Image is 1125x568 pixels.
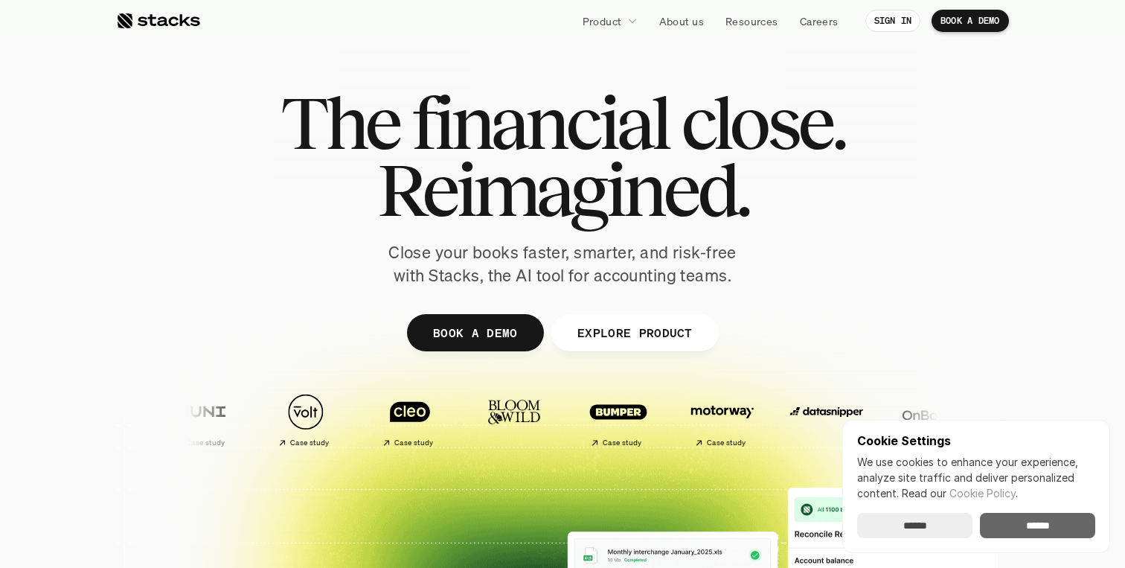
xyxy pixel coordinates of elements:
[865,10,921,32] a: SIGN IN
[717,7,787,34] a: Resources
[255,386,352,453] a: Case study
[359,386,456,453] a: Case study
[600,438,640,447] h2: Case study
[392,438,432,447] h2: Case study
[281,89,399,156] span: The
[407,314,544,351] a: BOOK A DEMO
[650,7,713,34] a: About us
[681,89,844,156] span: close.
[932,10,1009,32] a: BOOK A DEMO
[551,314,718,351] a: EXPLORE PRODUCT
[376,241,749,287] p: Close your books faster, smarter, and risk-free with Stacks, the AI tool for accounting teams.
[672,386,769,453] a: Case study
[151,386,248,453] a: Case study
[184,438,223,447] h2: Case study
[411,89,668,156] span: financial
[583,13,622,29] p: Product
[940,16,1000,26] p: BOOK A DEMO
[659,13,704,29] p: About us
[568,386,664,453] a: Case study
[857,454,1095,501] p: We use cookies to enhance your experience, analyze site traffic and deliver personalized content.
[433,322,518,343] p: BOOK A DEMO
[377,156,749,223] span: Reimagined.
[791,7,847,34] a: Careers
[705,438,744,447] h2: Case study
[800,13,839,29] p: Careers
[288,438,327,447] h2: Case study
[725,13,778,29] p: Resources
[949,487,1016,500] a: Cookie Policy
[577,322,692,343] p: EXPLORE PRODUCT
[874,16,912,26] p: SIGN IN
[857,435,1095,447] p: Cookie Settings
[902,487,1018,500] span: Read our .
[176,345,241,355] a: Privacy Policy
